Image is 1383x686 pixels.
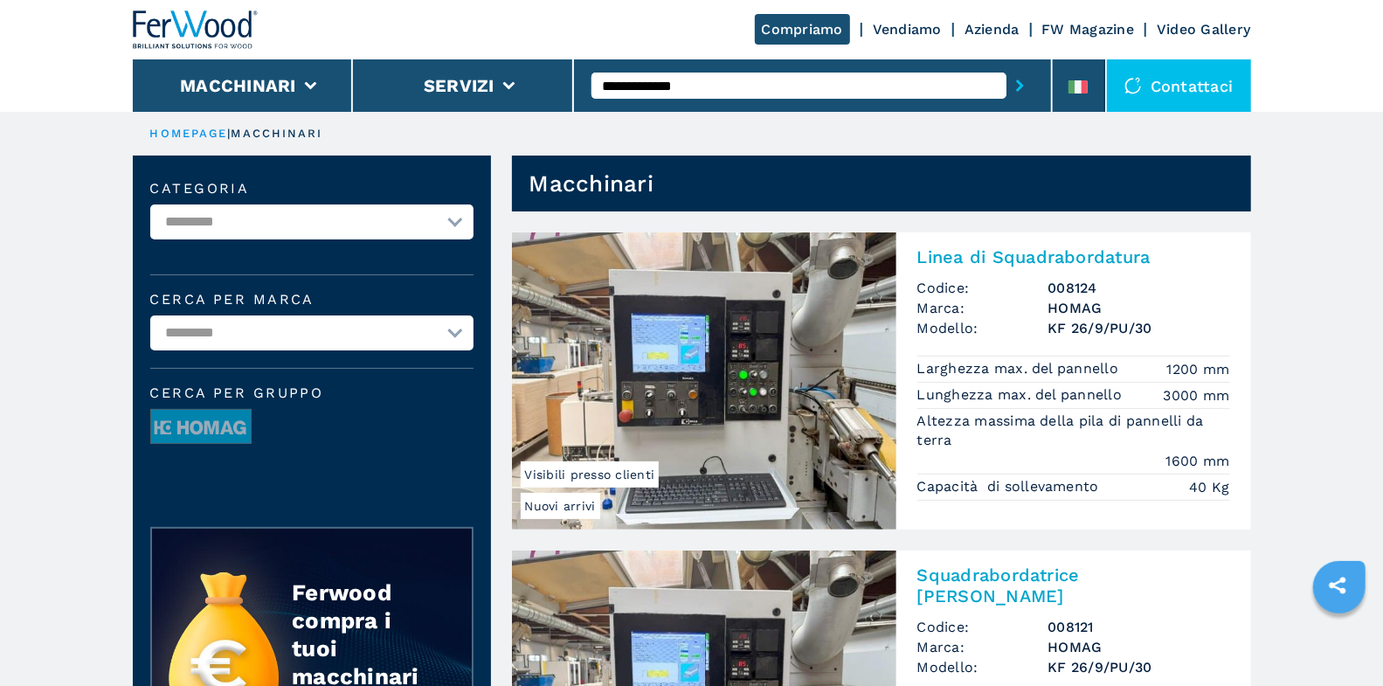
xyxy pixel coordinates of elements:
[1048,318,1230,338] h3: KF 26/9/PU/30
[917,412,1230,451] p: Altezza massima della pila di pannelli da terra
[150,127,228,140] a: HOMEPAGE
[1124,77,1142,94] img: Contattaci
[180,75,296,96] button: Macchinari
[227,127,231,140] span: |
[917,318,1048,338] span: Modello:
[917,359,1124,378] p: Larghezza max. del pannello
[1048,617,1230,637] h3: 008121
[917,477,1104,496] p: Capacità di sollevamento
[512,232,896,530] img: Linea di Squadrabordatura HOMAG KF 26/9/PU/30
[150,386,474,400] span: Cerca per Gruppo
[133,10,259,49] img: Ferwood
[1042,21,1135,38] a: FW Magazine
[917,657,1048,677] span: Modello:
[1048,657,1230,677] h3: KF 26/9/PU/30
[917,298,1048,318] span: Marca:
[1166,451,1230,471] em: 1600 mm
[965,21,1020,38] a: Azienda
[1107,59,1251,112] div: Contattaci
[150,293,474,307] label: Cerca per marca
[1189,477,1229,497] em: 40 Kg
[1048,637,1230,657] h3: HOMAG
[1048,278,1230,298] h3: 008124
[151,410,251,445] img: image
[521,461,660,488] span: Visibili presso clienti
[917,246,1230,267] h2: Linea di Squadrabordatura
[1309,607,1370,673] iframe: Chat
[917,278,1048,298] span: Codice:
[1048,298,1230,318] h3: HOMAG
[1167,359,1230,379] em: 1200 mm
[917,617,1048,637] span: Codice:
[512,232,1251,530] a: Linea di Squadrabordatura HOMAG KF 26/9/PU/30Nuovi arriviVisibili presso clientiLinea di Squadrab...
[1164,385,1230,405] em: 3000 mm
[529,170,654,197] h1: Macchinari
[232,126,323,142] p: macchinari
[873,21,942,38] a: Vendiamo
[917,565,1230,606] h2: Squadrabordatrice [PERSON_NAME]
[424,75,494,96] button: Servizi
[1157,21,1250,38] a: Video Gallery
[1006,66,1034,106] button: submit-button
[917,385,1127,405] p: Lunghezza max. del pannello
[917,637,1048,657] span: Marca:
[755,14,850,45] a: Compriamo
[150,182,474,196] label: Categoria
[1316,564,1359,607] a: sharethis
[521,493,600,519] span: Nuovi arrivi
